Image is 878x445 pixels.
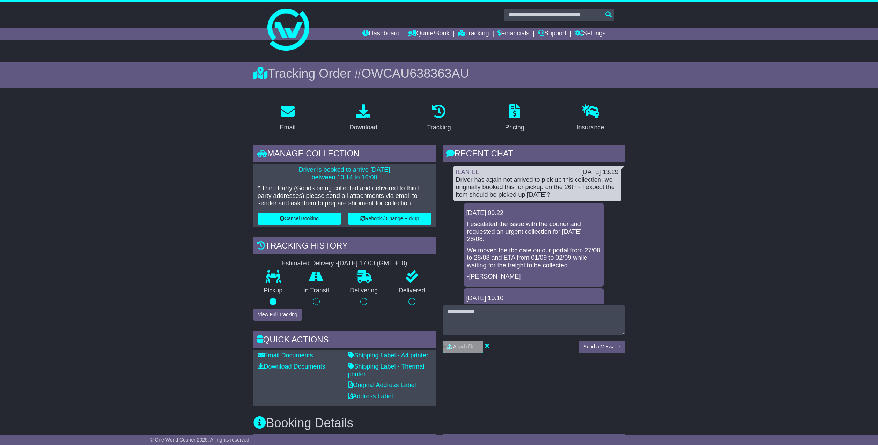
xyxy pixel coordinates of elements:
[458,28,489,40] a: Tracking
[577,123,604,132] div: Insurance
[572,102,609,135] a: Insurance
[348,213,431,225] button: Rebook / Change Pickup
[361,66,469,81] span: OWCAU638363AU
[340,287,389,295] p: Delivering
[408,28,449,40] a: Quote/Book
[427,123,451,132] div: Tracking
[388,287,436,295] p: Delivered
[575,28,606,40] a: Settings
[349,123,377,132] div: Download
[362,28,400,40] a: Dashboard
[443,145,625,164] div: RECENT CHAT
[538,28,566,40] a: Support
[253,260,436,267] div: Estimated Delivery -
[253,331,436,350] div: Quick Actions
[467,247,600,269] p: We moved the tbc date on our portal from 27/08 to 28/08 and ETA from 01/09 to 02/09 while waiting...
[253,309,302,321] button: View Full Tracking
[581,169,619,176] div: [DATE] 13:29
[293,287,340,295] p: In Transit
[348,393,393,400] a: Address Label
[579,341,625,353] button: Send a Message
[253,287,293,295] p: Pickup
[258,166,431,181] p: Driver is booked to arrive [DATE] between 10:14 to 16:00
[497,28,529,40] a: Financials
[467,221,600,243] p: I escalated the issue with the courier and requested an urgent collection for [DATE] 28/08.
[275,102,300,135] a: Email
[253,416,625,430] h3: Booking Details
[253,237,436,256] div: Tracking history
[505,123,524,132] div: Pricing
[258,363,325,370] a: Download Documents
[280,123,295,132] div: Email
[258,213,341,225] button: Cancel Booking
[345,102,382,135] a: Download
[253,66,625,81] div: Tracking Order #
[258,352,313,359] a: Email Documents
[338,260,407,267] div: [DATE] 17:00 (GMT +10)
[258,185,431,207] p: * Third Party (Goods being collected and delivered to third party addresses) please send all atta...
[467,273,600,281] p: -[PERSON_NAME]
[501,102,529,135] a: Pricing
[150,437,251,443] span: © One World Courier 2025. All rights reserved.
[466,209,601,217] div: [DATE] 09:22
[348,352,428,359] a: Shipping Label - A4 printer
[466,295,601,302] div: [DATE] 10:10
[348,381,416,388] a: Original Address Label
[422,102,455,135] a: Tracking
[348,363,425,378] a: Shipping Label - Thermal printer
[253,145,436,164] div: Manage collection
[456,176,619,199] div: Driver has again not arrived to pick up this collection, we originally booked this for pickup on ...
[456,169,479,176] a: ILAN EL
